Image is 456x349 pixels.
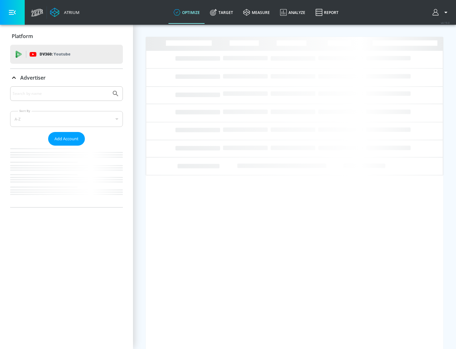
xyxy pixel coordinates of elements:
label: Sort By [18,109,32,113]
a: Atrium [50,8,79,17]
a: optimize [168,1,205,24]
div: Platform [10,27,123,45]
div: Advertiser [10,69,123,87]
div: A-Z [10,111,123,127]
button: Add Account [48,132,85,146]
p: Youtube [54,51,70,57]
span: Add Account [54,135,79,142]
div: Advertiser [10,86,123,207]
p: DV360: [40,51,70,58]
div: Atrium [61,10,79,15]
input: Search by name [13,89,109,98]
a: Analyze [275,1,310,24]
span: v 4.19.0 [441,21,450,24]
nav: list of Advertiser [10,146,123,207]
p: Advertiser [20,74,46,81]
p: Platform [12,33,33,40]
a: Report [310,1,344,24]
a: Target [205,1,238,24]
div: DV360: Youtube [10,45,123,64]
a: measure [238,1,275,24]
